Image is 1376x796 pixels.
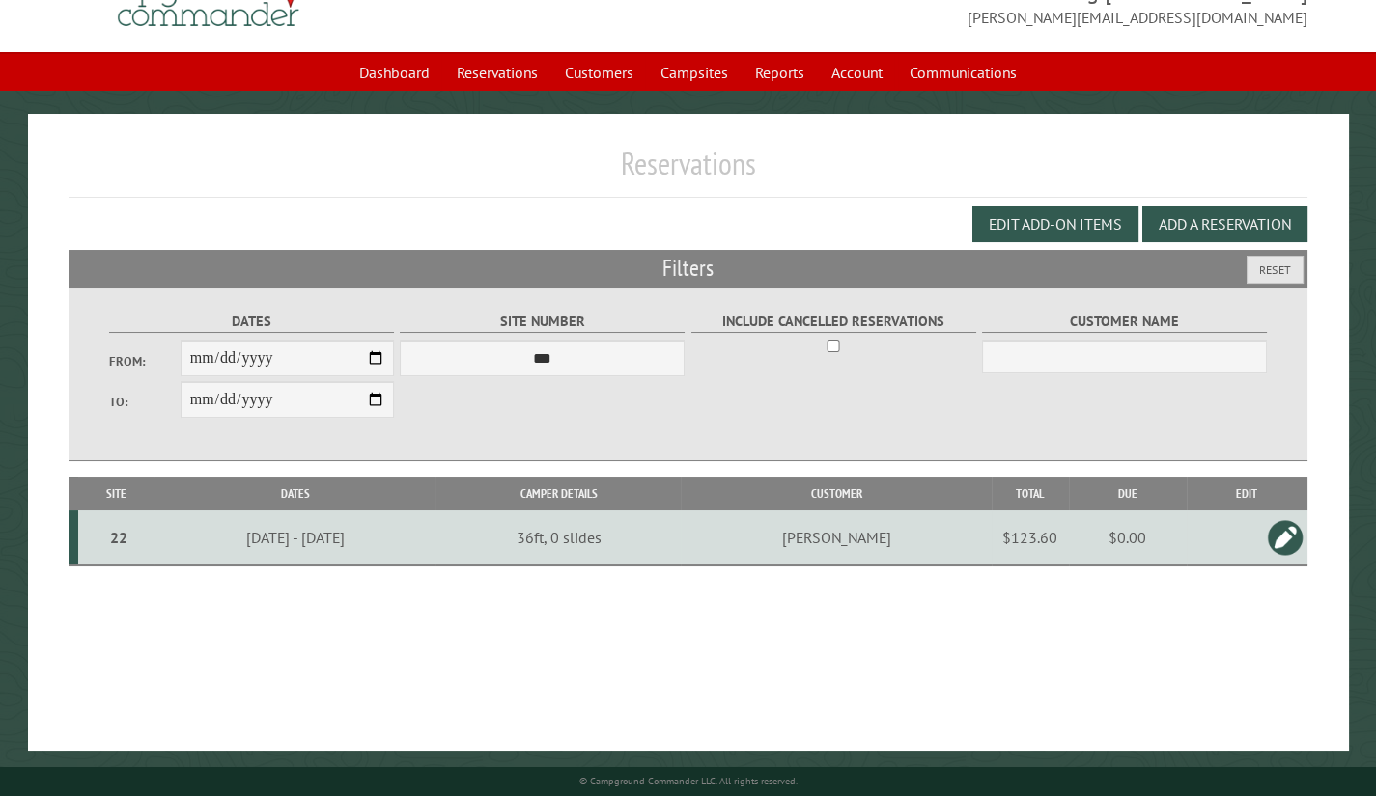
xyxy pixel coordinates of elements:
[820,54,894,91] a: Account
[992,510,1069,565] td: $123.60
[681,477,991,510] th: Customer
[898,54,1028,91] a: Communications
[1187,477,1307,510] th: Edit
[435,477,681,510] th: Camper Details
[1247,256,1304,284] button: Reset
[109,352,181,371] label: From:
[348,54,441,91] a: Dashboard
[445,54,549,91] a: Reservations
[992,477,1069,510] th: Total
[1069,477,1187,510] th: Due
[78,477,154,510] th: Site
[691,311,976,333] label: Include Cancelled Reservations
[972,206,1138,242] button: Edit Add-on Items
[86,528,151,547] div: 22
[154,477,436,510] th: Dates
[1069,510,1187,565] td: $0.00
[109,393,181,411] label: To:
[109,311,394,333] label: Dates
[649,54,740,91] a: Campsites
[157,528,433,547] div: [DATE] - [DATE]
[69,145,1307,198] h1: Reservations
[435,510,681,565] td: 36ft, 0 slides
[744,54,816,91] a: Reports
[681,510,991,565] td: [PERSON_NAME]
[1142,206,1307,242] button: Add a Reservation
[579,775,798,787] small: © Campground Commander LLC. All rights reserved.
[400,311,685,333] label: Site Number
[982,311,1267,333] label: Customer Name
[69,250,1307,287] h2: Filters
[553,54,645,91] a: Customers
